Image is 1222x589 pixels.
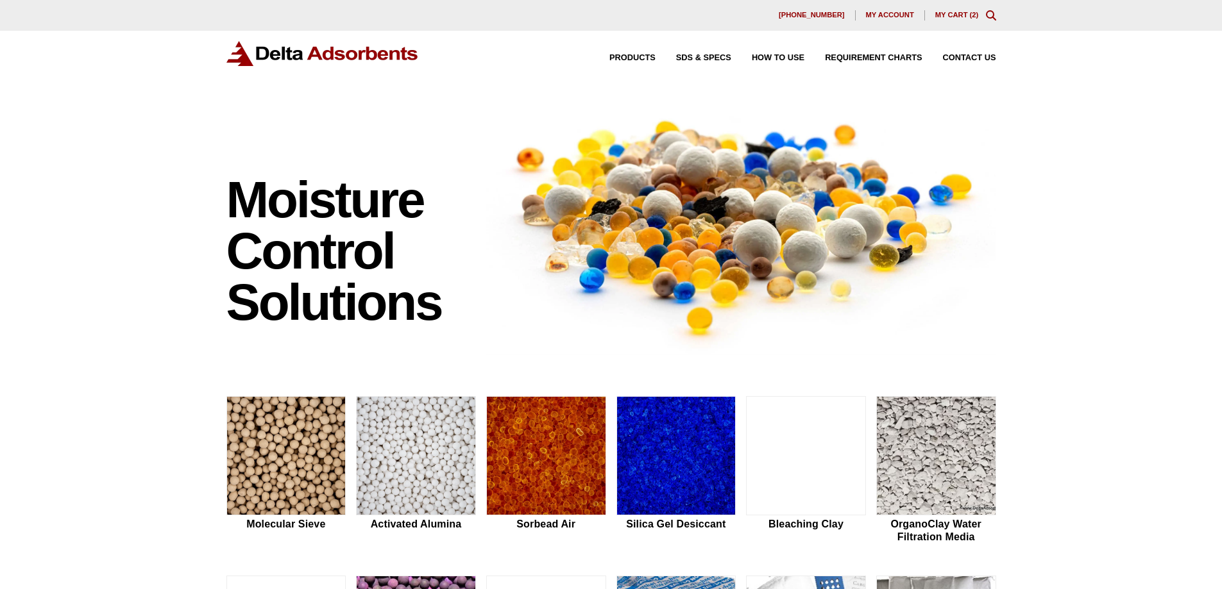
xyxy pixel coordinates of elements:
a: Contact Us [922,54,996,62]
h2: OrganoClay Water Filtration Media [876,518,996,542]
span: Contact Us [943,54,996,62]
h2: Molecular Sieve [226,518,346,530]
img: Delta Adsorbents [226,41,419,66]
div: Toggle Modal Content [986,10,996,21]
span: My account [866,12,914,19]
a: OrganoClay Water Filtration Media [876,396,996,545]
a: Products [589,54,656,62]
a: Activated Alumina [356,396,476,545]
a: Molecular Sieve [226,396,346,545]
h1: Moisture Control Solutions [226,174,474,328]
a: Sorbead Air [486,396,606,545]
a: [PHONE_NUMBER] [768,10,856,21]
span: [PHONE_NUMBER] [779,12,845,19]
span: 2 [972,11,976,19]
h2: Silica Gel Desiccant [616,518,736,530]
a: Silica Gel Desiccant [616,396,736,545]
h2: Activated Alumina [356,518,476,530]
a: My Cart (2) [935,11,979,19]
a: Requirement Charts [804,54,922,62]
a: SDS & SPECS [656,54,731,62]
a: My account [856,10,925,21]
h2: Sorbead Air [486,518,606,530]
h2: Bleaching Clay [746,518,866,530]
span: Requirement Charts [825,54,922,62]
a: How to Use [731,54,804,62]
a: Bleaching Clay [746,396,866,545]
span: SDS & SPECS [676,54,731,62]
img: Image [486,97,996,355]
span: Products [609,54,656,62]
span: How to Use [752,54,804,62]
